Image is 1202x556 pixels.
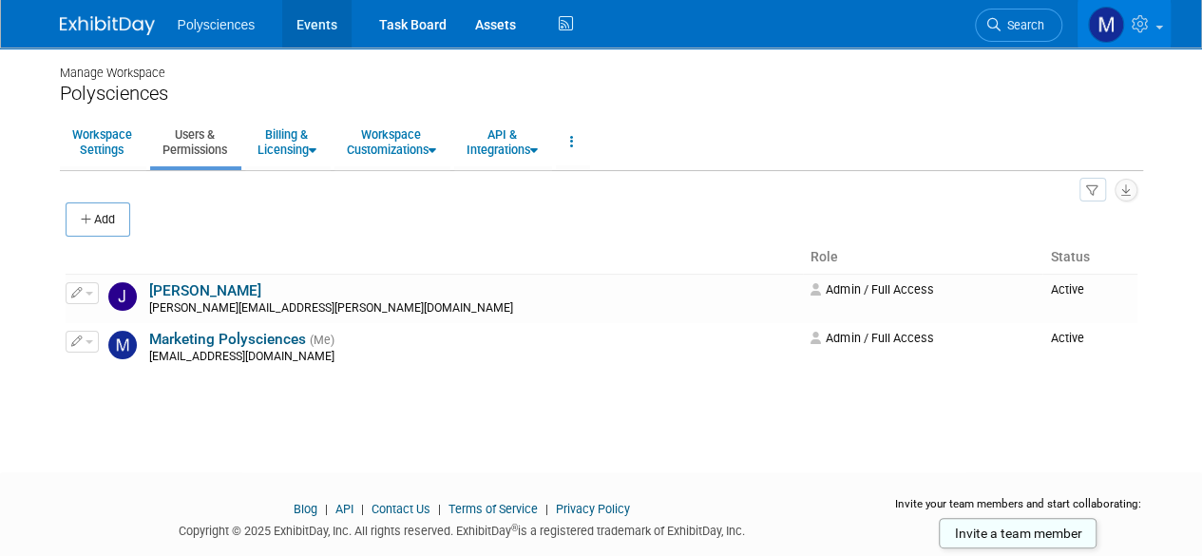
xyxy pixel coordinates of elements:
div: Invite your team members and start collaborating: [893,496,1143,525]
span: Admin / Full Access [811,282,933,297]
span: Active [1050,331,1083,345]
button: Add [66,202,130,237]
a: Blog [294,502,317,516]
a: Marketing Polysciences [149,331,306,348]
span: Admin / Full Access [811,331,933,345]
div: Copyright © 2025 ExhibitDay, Inc. All rights reserved. ExhibitDay is a registered trademark of Ex... [60,518,866,540]
span: | [320,502,333,516]
a: Users &Permissions [150,119,239,165]
div: Manage Workspace [60,48,1143,82]
span: Active [1050,282,1083,297]
a: API [335,502,353,516]
img: Marketing Polysciences [1088,7,1124,43]
th: Status [1042,241,1136,274]
span: Polysciences [178,17,256,32]
span: | [356,502,369,516]
span: | [541,502,553,516]
a: Invite a team member [939,518,1097,548]
div: [PERSON_NAME][EMAIL_ADDRESS][PERSON_NAME][DOMAIN_NAME] [149,301,799,316]
span: (Me) [310,334,334,347]
a: Search [975,9,1062,42]
sup: ® [511,523,518,533]
img: Julianna Klepacki [108,282,137,311]
span: | [433,502,446,516]
img: Marketing Polysciences [108,331,137,359]
th: Role [803,241,1042,274]
a: API &Integrations [454,119,550,165]
a: Billing &Licensing [245,119,329,165]
a: WorkspaceCustomizations [334,119,448,165]
a: [PERSON_NAME] [149,282,261,299]
a: Privacy Policy [556,502,630,516]
img: ExhibitDay [60,16,155,35]
div: [EMAIL_ADDRESS][DOMAIN_NAME] [149,350,799,365]
a: Contact Us [372,502,430,516]
div: Polysciences [60,82,1143,105]
a: Terms of Service [448,502,538,516]
a: WorkspaceSettings [60,119,144,165]
span: Search [1001,18,1044,32]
